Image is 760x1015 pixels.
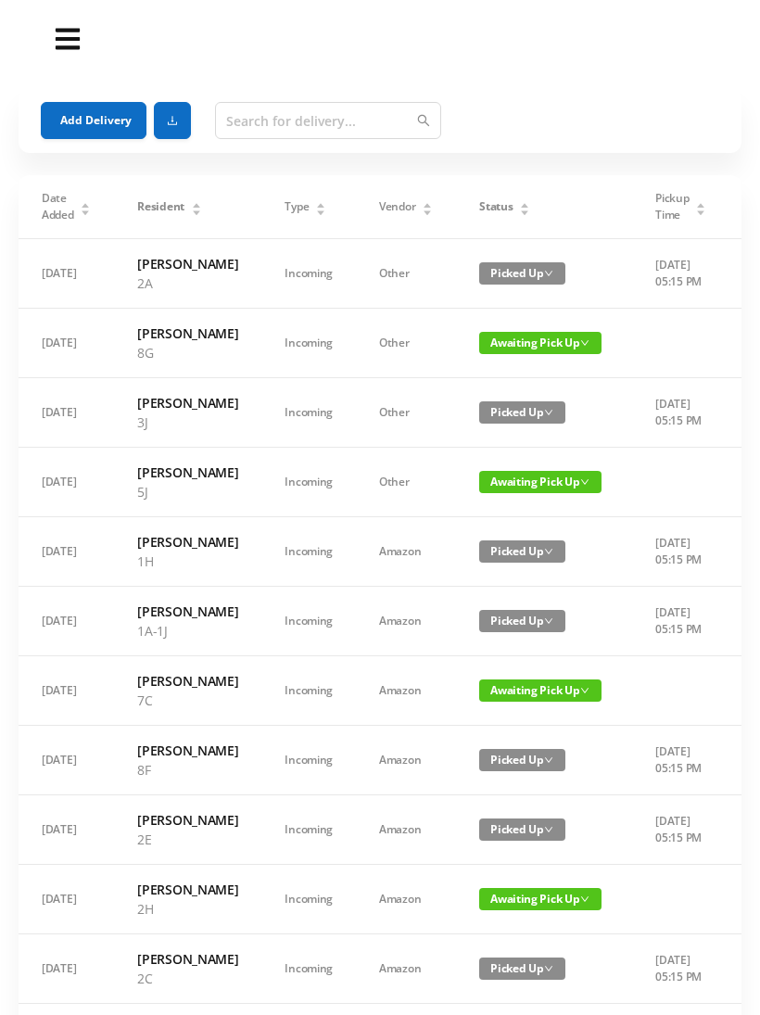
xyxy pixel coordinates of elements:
td: Amazon [356,517,456,587]
td: [DATE] [19,865,114,934]
i: icon: down [544,269,553,278]
h6: [PERSON_NAME] [137,463,238,482]
button: icon: download [154,102,191,139]
p: 2E [137,830,238,849]
td: [DATE] [19,795,114,865]
span: Picked Up [479,262,565,285]
td: [DATE] [19,587,114,656]
i: icon: down [544,408,553,417]
span: Awaiting Pick Up [479,679,602,702]
i: icon: search [417,114,430,127]
h6: [PERSON_NAME] [137,880,238,899]
i: icon: caret-down [316,208,326,213]
i: icon: down [544,616,553,626]
td: [DATE] [19,309,114,378]
i: icon: caret-down [696,208,706,213]
td: Amazon [356,726,456,795]
i: icon: down [544,964,553,973]
h6: [PERSON_NAME] [137,393,238,412]
p: 2H [137,899,238,919]
div: Sort [695,200,706,211]
span: Vendor [379,198,415,215]
h6: [PERSON_NAME] [137,741,238,760]
p: 2C [137,969,238,988]
i: icon: down [580,686,589,695]
i: icon: down [544,755,553,765]
i: icon: down [580,477,589,487]
span: Type [285,198,309,215]
td: Incoming [261,448,356,517]
td: [DATE] 05:15 PM [632,934,729,1004]
i: icon: caret-down [81,208,91,213]
td: Incoming [261,239,356,309]
span: Resident [137,198,184,215]
td: Incoming [261,726,356,795]
i: icon: caret-up [423,200,433,206]
td: [DATE] [19,656,114,726]
div: Sort [191,200,202,211]
i: icon: down [580,338,589,348]
p: 8F [137,760,238,780]
p: 5J [137,482,238,501]
td: Incoming [261,795,356,865]
td: Incoming [261,934,356,1004]
span: Pickup Time [655,190,689,223]
div: Sort [80,200,91,211]
td: Incoming [261,517,356,587]
td: [DATE] [19,934,114,1004]
p: 7C [137,691,238,710]
p: 3J [137,412,238,432]
span: Picked Up [479,610,565,632]
td: [DATE] 05:15 PM [632,239,729,309]
td: [DATE] [19,239,114,309]
td: Incoming [261,656,356,726]
i: icon: caret-down [520,208,530,213]
h6: [PERSON_NAME] [137,810,238,830]
i: icon: down [544,547,553,556]
td: Incoming [261,378,356,448]
h6: [PERSON_NAME] [137,949,238,969]
h6: [PERSON_NAME] [137,671,238,691]
button: Add Delivery [41,102,146,139]
div: Sort [519,200,530,211]
p: 8G [137,343,238,362]
h6: [PERSON_NAME] [137,532,238,552]
i: icon: caret-up [696,200,706,206]
span: Picked Up [479,401,565,424]
h6: [PERSON_NAME] [137,324,238,343]
td: [DATE] [19,378,114,448]
td: [DATE] [19,448,114,517]
i: icon: down [580,894,589,904]
i: icon: down [544,825,553,834]
td: Amazon [356,795,456,865]
td: [DATE] [19,726,114,795]
span: Picked Up [479,818,565,841]
div: Sort [315,200,326,211]
td: Other [356,448,456,517]
td: Incoming [261,587,356,656]
td: Incoming [261,865,356,934]
td: Other [356,378,456,448]
td: [DATE] 05:15 PM [632,517,729,587]
td: Other [356,239,456,309]
span: Awaiting Pick Up [479,471,602,493]
span: Awaiting Pick Up [479,332,602,354]
span: Status [479,198,513,215]
td: Amazon [356,656,456,726]
td: Other [356,309,456,378]
td: [DATE] [19,517,114,587]
div: Sort [422,200,433,211]
td: Amazon [356,865,456,934]
h6: [PERSON_NAME] [137,254,238,273]
span: Awaiting Pick Up [479,888,602,910]
i: icon: caret-down [423,208,433,213]
td: Amazon [356,934,456,1004]
i: icon: caret-up [316,200,326,206]
input: Search for delivery... [215,102,441,139]
span: Picked Up [479,540,565,563]
span: Date Added [42,190,74,223]
p: 1A-1J [137,621,238,641]
p: 1H [137,552,238,571]
i: icon: caret-up [191,200,201,206]
i: icon: caret-down [191,208,201,213]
